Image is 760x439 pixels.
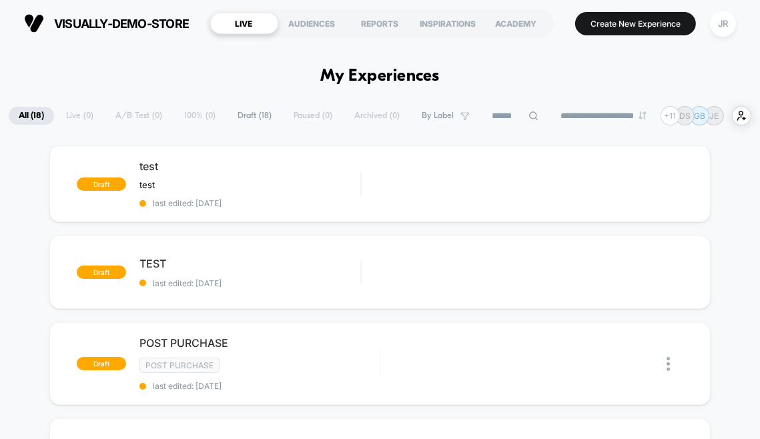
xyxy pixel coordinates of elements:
[20,13,193,34] button: visually-demo-store
[694,111,705,121] p: GB
[414,13,482,34] div: INSPIRATIONS
[77,266,126,279] span: draft
[710,11,736,37] div: JR
[482,13,550,34] div: ACADEMY
[139,159,360,173] span: test
[139,179,155,190] span: test
[139,336,380,350] span: POST PURCHASE
[54,17,189,31] span: visually-demo-store
[139,257,360,270] span: TEST
[77,177,126,191] span: draft
[422,111,454,121] span: By Label
[346,13,414,34] div: REPORTS
[667,357,670,371] img: close
[320,67,440,86] h1: My Experiences
[77,357,126,370] span: draft
[24,13,44,33] img: Visually logo
[139,198,360,208] span: last edited: [DATE]
[9,107,54,125] span: All ( 18 )
[278,13,346,34] div: AUDIENCES
[139,278,360,288] span: last edited: [DATE]
[679,111,691,121] p: DS
[575,12,696,35] button: Create New Experience
[210,13,278,34] div: LIVE
[710,111,719,121] p: JE
[706,10,740,37] button: JR
[228,107,282,125] span: Draft ( 18 )
[661,106,680,125] div: + 11
[639,111,647,119] img: end
[139,358,220,373] span: Post Purchase
[139,381,380,391] span: last edited: [DATE]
